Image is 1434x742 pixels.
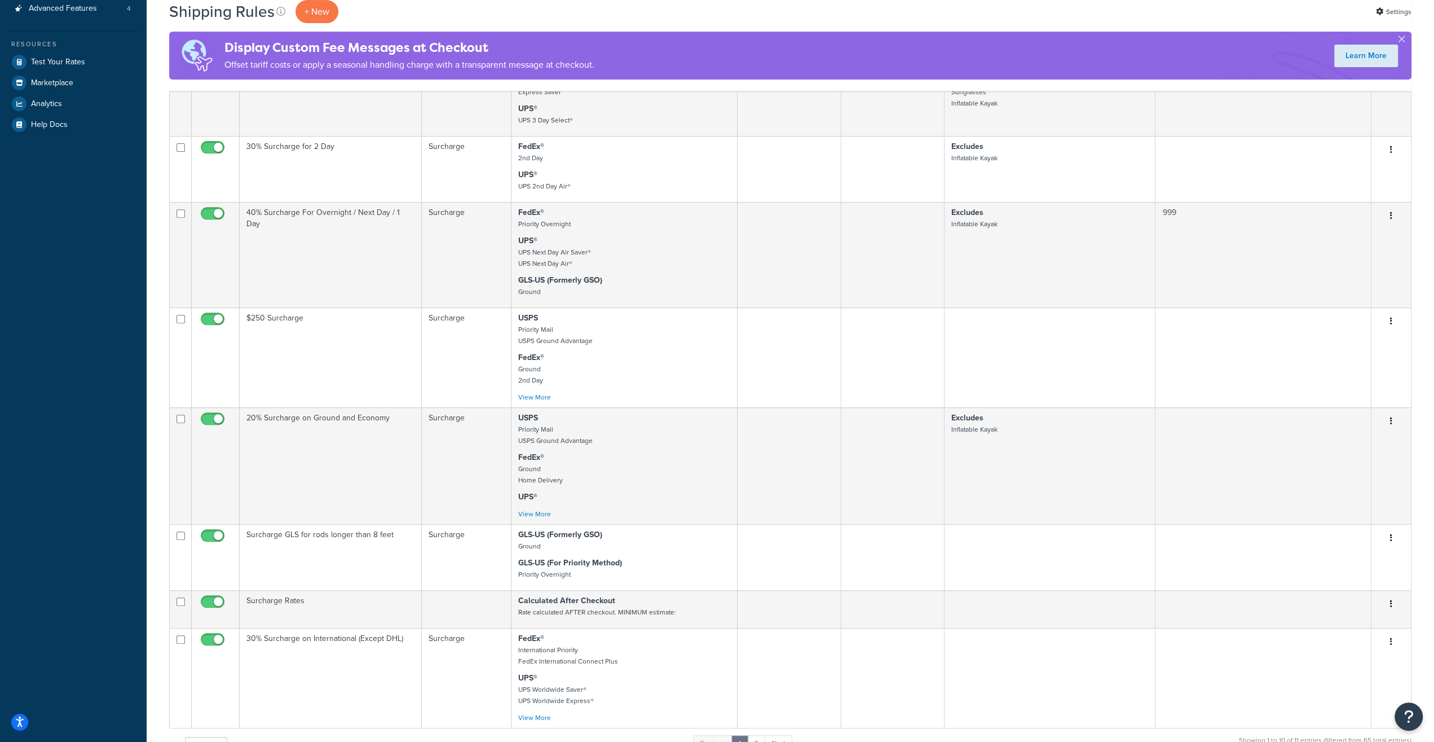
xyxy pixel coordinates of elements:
td: 30% Surcharge for 2 Day [240,136,422,202]
span: Analytics [31,99,62,109]
a: Marketplace [8,73,138,93]
strong: FedEx® [518,633,544,644]
small: Ground 2nd Day [518,364,543,385]
strong: USPS [518,312,538,324]
td: Surcharge [422,202,511,308]
a: Learn More [1334,45,1398,67]
td: 30% Surcharge on International (Except DHL) [240,628,422,728]
strong: Excludes [951,141,983,152]
small: Priority Overnight [518,219,571,229]
a: Help Docs [8,115,138,135]
small: Ground [518,541,541,551]
span: Help Docs [31,120,68,130]
small: UPS Next Day Air Saver® UPS Next Day Air® [518,247,591,269]
td: Surcharge [422,308,511,407]
span: Marketplace [31,78,73,88]
small: Ground Home Delivery [518,464,563,485]
button: Open Resource Center [1395,703,1423,731]
a: Settings [1376,4,1411,20]
small: Priority Mail USPS Ground Advantage [518,424,593,446]
small: UPS 2nd Day Air® [518,181,571,191]
strong: UPS® [518,235,537,247]
strong: FedEx® [518,207,544,218]
span: Advanced Features [29,4,97,14]
td: 30% Surcharge for 3 Day Shipping [240,70,422,136]
td: Surcharge [422,136,511,202]
td: 999 [1155,202,1371,308]
small: Inflatable Kayak [951,424,998,434]
small: UPS Worldwide Saver® UPS Worldwide Express® [518,684,594,706]
td: 40% Surcharge For Overnight / Next Day / 1 Day [240,202,422,308]
img: duties-banner-06bc72dcb5fe05cb3f9472aba00be2ae8eb53ab6f0d8bb03d382ba314ac3c341.png [169,32,224,80]
small: UPS 3 Day Select® [518,115,573,125]
small: Rate calculated AFTER checkout. MINIMUM estimate: [518,607,676,617]
strong: FedEx® [518,141,544,152]
td: $250 Surcharge [240,308,422,407]
a: Test Your Rates [8,52,138,72]
small: International Priority FedEx International Connect Plus [518,645,618,666]
small: Inflatable Kayak [951,153,998,163]
strong: Excludes [951,412,983,424]
strong: Excludes [951,207,983,218]
strong: UPS® [518,491,537,503]
td: 20% Surcharge on Ground and Economy [240,407,422,524]
strong: FedEx® [518,352,544,363]
small: Priority Mail USPS Ground Advantage [518,324,593,346]
span: 4 [127,4,131,14]
strong: GLS-US (Formerly GSO) [518,529,602,541]
p: Offset tariff costs or apply a seasonal handling charge with a transparent message at checkout. [224,57,594,73]
strong: USPS [518,412,538,424]
strong: Calculated After Checkout [518,595,615,607]
span: Test Your Rates [31,58,85,67]
small: 2nd Day [518,153,543,163]
small: Priority Overnight [518,569,571,579]
a: View More [518,713,551,723]
a: View More [518,392,551,402]
td: Surcharge [422,524,511,590]
h4: Display Custom Fee Messages at Checkout [224,38,594,57]
strong: UPS® [518,169,537,181]
strong: UPS® [518,672,537,684]
strong: GLS-US (Formerly GSO) [518,274,602,286]
small: Inflatable Kayak [951,219,998,229]
td: Surcharge [422,407,511,524]
div: Resources [8,39,138,49]
a: View More [518,509,551,519]
small: Sunglasses Inflatable Kayak [951,87,998,108]
small: Ground [518,287,541,297]
strong: GLS-US (For Priority Method) [518,557,622,569]
strong: FedEx® [518,451,544,463]
td: Surcharge GLS for rods longer than 8 feet [240,524,422,590]
td: Surcharge [422,628,511,728]
small: Express Saver [518,87,561,97]
td: Surcharge [422,70,511,136]
a: Analytics [8,94,138,114]
strong: UPS® [518,103,537,115]
h1: Shipping Rules [169,1,275,23]
td: Surcharge Rates [240,590,422,628]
